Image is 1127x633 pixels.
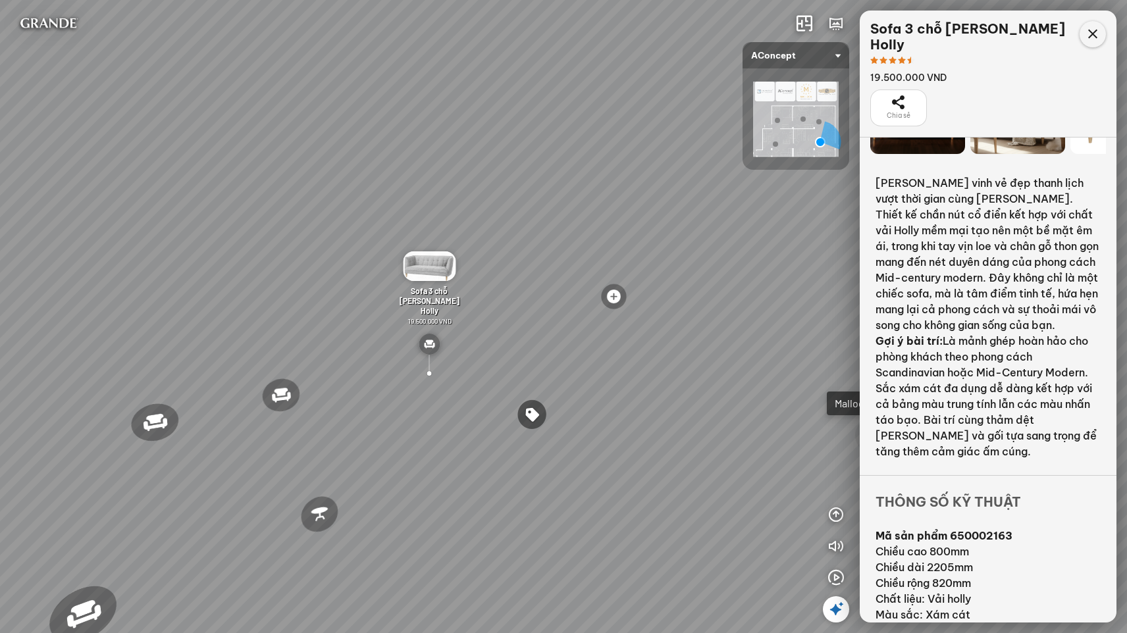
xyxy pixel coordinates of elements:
[835,397,921,410] div: Malloca Showroom
[753,82,839,157] img: AConcept_CTMHTJT2R6E4.png
[876,333,1101,459] p: Là mảnh ghép hoàn hảo cho phòng khách theo phong cách Scandinavian hoặc Mid-Century Modern. Sắc x...
[876,559,1101,575] li: Chiều dài 2205mm
[870,71,1080,84] div: 19.500.000 VND
[876,175,1101,333] p: [PERSON_NAME] vinh vẻ đẹp thanh lịch vượt thời gian cùng [PERSON_NAME]. Thiết kế chần nút cổ điển...
[870,21,1080,53] div: Sofa 3 chỗ [PERSON_NAME] Holly
[876,591,1101,607] li: Chất liệu: Vải holly
[400,286,459,315] span: Sofa 3 chỗ [PERSON_NAME] Holly
[860,475,1116,512] div: Thông số kỹ thuật
[407,317,452,325] span: 19.500.000 VND
[907,57,915,64] span: star
[876,334,943,347] strong: Gợi ý bài trí:
[11,11,86,37] img: logo
[879,57,887,64] span: star
[876,607,1101,622] li: Màu sắc: Xám cát
[403,251,456,281] img: Sofa_3_ch__Jonn_D47U3V2WJP4G.gif
[876,544,1101,559] li: Chiều cao 800mm
[876,529,1012,542] strong: Mã sản phẩm 650002163
[419,334,440,355] img: type_sofa_CL2K24RXHCN6.svg
[898,57,906,64] span: star
[887,111,910,121] span: Chia sẻ
[870,57,878,64] span: star
[889,57,897,64] span: star
[876,575,1101,591] li: Chiều rộng 820mm
[751,42,841,68] span: AConcept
